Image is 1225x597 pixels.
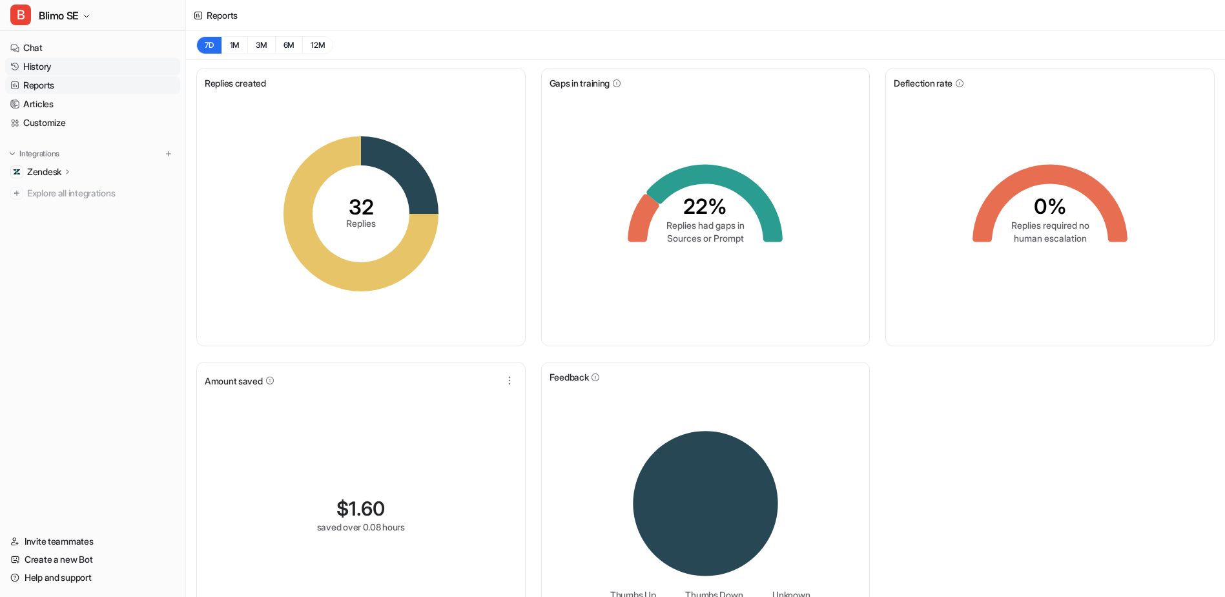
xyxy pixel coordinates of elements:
a: Create a new Bot [5,550,180,569]
tspan: Replies [346,218,376,229]
span: B [10,5,31,25]
img: explore all integrations [10,187,23,200]
tspan: Replies had gaps in [666,220,745,231]
a: Customize [5,114,180,132]
span: Replies created [205,76,266,90]
tspan: human escalation [1014,233,1087,244]
img: menu_add.svg [164,149,173,158]
a: Reports [5,76,180,94]
a: Chat [5,39,180,57]
span: Amount saved [205,374,263,388]
a: Articles [5,95,180,113]
a: Help and support [5,569,180,587]
button: Integrations [5,147,63,160]
p: Integrations [19,149,59,159]
div: $ [336,497,385,520]
img: expand menu [8,149,17,158]
span: Deflection rate [894,76,952,90]
button: 1M [221,36,248,54]
a: Invite teammates [5,532,180,550]
a: Explore all integrations [5,184,180,202]
tspan: Sources or Prompt [667,233,744,244]
tspan: 0% [1034,194,1067,219]
tspan: 32 [348,194,373,220]
span: Gaps in training [550,76,610,90]
button: 6M [275,36,303,54]
img: Zendesk [13,168,21,176]
button: 7D [196,36,221,54]
p: Zendesk [27,165,61,178]
span: 1.60 [349,497,385,520]
div: saved over 0.08 hours [317,520,405,534]
span: Blimo SE [39,6,79,25]
button: 3M [247,36,275,54]
tspan: Replies required no [1011,220,1089,231]
div: Reports [207,8,238,22]
button: 12M [302,36,333,54]
tspan: 22% [683,194,727,219]
a: History [5,58,180,76]
span: Explore all integrations [27,183,175,204]
span: Feedback [550,370,589,384]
